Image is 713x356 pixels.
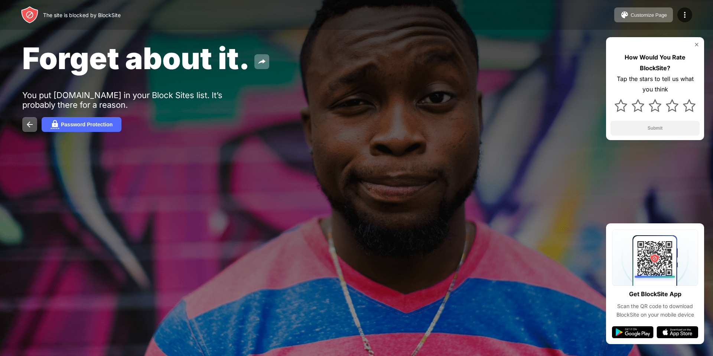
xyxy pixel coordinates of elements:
div: Customize Page [631,12,667,18]
div: Password Protection [61,122,113,127]
button: Password Protection [42,117,121,132]
img: password.svg [51,120,59,129]
div: Get BlockSite App [629,289,681,300]
img: star.svg [666,99,678,112]
button: Customize Page [614,7,673,22]
img: header-logo.svg [21,6,39,24]
span: Forget about it. [22,40,250,76]
img: star.svg [683,99,696,112]
div: How Would You Rate BlockSite? [611,52,700,74]
div: Tap the stars to tell us what you think [611,74,700,95]
img: share.svg [257,57,266,66]
img: rate-us-close.svg [694,42,700,48]
img: app-store.svg [657,326,698,338]
img: star.svg [615,99,627,112]
button: Submit [611,121,700,136]
div: The site is blocked by BlockSite [43,12,121,18]
div: You put [DOMAIN_NAME] in your Block Sites list. It’s probably there for a reason. [22,90,252,110]
img: star.svg [649,99,661,112]
div: Scan the QR code to download BlockSite on your mobile device [612,302,698,319]
img: back.svg [25,120,34,129]
img: menu-icon.svg [680,10,689,19]
img: qrcode.svg [612,229,698,286]
img: google-play.svg [612,326,654,338]
img: pallet.svg [620,10,629,19]
img: star.svg [632,99,644,112]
